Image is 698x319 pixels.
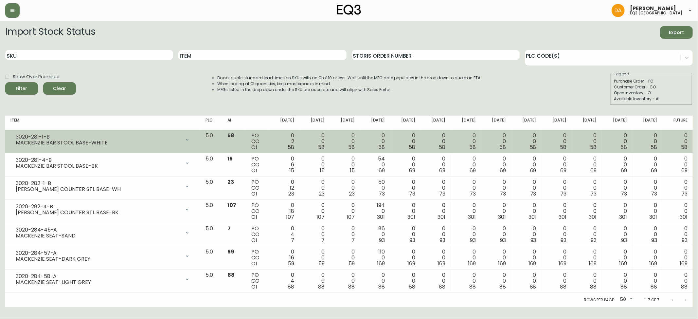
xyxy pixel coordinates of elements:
div: 0 0 [486,133,506,150]
span: 69 [439,167,445,174]
div: 0 0 [607,249,627,267]
div: 3020-281-4-BMACKENZIE BAR STOOL BASE-BK [10,156,195,170]
th: [DATE] [542,116,572,130]
span: OI [251,283,257,291]
div: 3020-281-1-B [16,134,181,140]
div: 0 0 [637,179,657,197]
div: 0 0 [668,133,688,150]
div: 0 0 [335,133,355,150]
span: 73 [591,190,597,197]
span: [PERSON_NAME] [630,6,676,11]
div: 3020-281-1-BMACKENZIE BAR STOOL BASE-WHITE [10,133,195,147]
div: 0 0 [335,272,355,290]
div: 0 0 [486,202,506,220]
div: Available Inventory - AI [614,96,689,102]
div: 0 0 [577,156,597,174]
span: OI [251,236,257,244]
span: 93 [500,236,506,244]
th: [DATE] [330,116,360,130]
span: 169 [438,260,445,267]
span: 301 [650,213,657,221]
div: 0 0 [396,226,415,243]
span: 301 [528,213,536,221]
span: 58 [318,143,325,151]
span: 59 [349,260,355,267]
div: 0 0 [426,249,445,267]
div: PO CO [251,249,264,267]
div: 194 0 [365,202,385,220]
th: [DATE] [481,116,511,130]
div: PO CO [251,179,264,197]
li: MFGs listed in the drop down under the SKU are accurate and will align with Sales Portal. [217,87,482,93]
span: 93 [561,236,566,244]
div: 0 0 [426,133,445,150]
span: 23 [288,190,294,197]
span: 73 [500,190,506,197]
td: 5.0 [200,177,223,200]
span: 88 [228,271,235,279]
div: 0 0 [577,226,597,243]
div: 0 0 [516,249,536,267]
span: Export [665,28,688,37]
span: 88 [409,283,415,291]
div: 0 0 [335,156,355,174]
div: 0 0 [305,249,324,267]
div: 0 0 [668,179,688,197]
div: 0 0 [547,272,566,290]
span: 73 [651,190,657,197]
span: 88 [379,283,385,291]
td: 5.0 [200,223,223,246]
legend: Legend [614,71,630,77]
div: 0 0 [426,202,445,220]
th: [DATE] [602,116,632,130]
div: 54 0 [365,156,385,174]
div: 50 0 [365,179,385,197]
th: [DATE] [299,116,330,130]
div: 50 [617,294,634,305]
span: 59 [228,248,235,255]
span: 58 [348,143,355,151]
div: 0 0 [637,156,657,174]
div: PO CO [251,156,264,174]
span: 15 [228,155,233,162]
div: MACKENZIE BAR STOOL BASE-BK [16,163,181,169]
div: 0 0 [637,272,657,290]
li: Do not quote standard lead times on SKUs with an OI of 10 or less. Wait until the MFG date popula... [217,75,482,81]
span: 58 [469,143,476,151]
button: Clear [43,82,76,95]
span: 58 [499,143,506,151]
span: 73 [621,190,627,197]
div: 0 0 [426,226,445,243]
div: 0 0 [486,179,506,197]
div: 86 0 [365,226,385,243]
li: When looking at OI quantities, keep masterpacks in mind. [217,81,482,87]
div: 0 0 [577,202,597,220]
div: 3020-284-57-AMACKENZIE SEAT-DARK GREY [10,249,195,263]
div: 0 18 [275,202,294,220]
div: 0 0 [547,202,566,220]
span: 88 [469,283,476,291]
div: 0 4 [275,226,294,243]
span: 107 [286,213,294,221]
span: 69 [470,167,476,174]
div: 0 0 [365,272,385,290]
span: 23 [228,178,234,186]
span: 169 [619,260,627,267]
div: 0 0 [637,133,657,150]
div: MACKENZIE SEAT-DARK GREY [16,256,181,262]
div: 3020-284-58-A [16,273,181,279]
div: 0 0 [456,179,475,197]
div: 0 0 [456,226,475,243]
span: 107 [228,201,237,209]
span: 58 [409,143,415,151]
div: 0 0 [668,226,688,243]
div: 0 0 [547,179,566,197]
td: 5.0 [200,246,223,270]
div: 0 0 [486,156,506,174]
span: 69 [530,167,536,174]
span: OI [251,213,257,221]
span: 23 [319,190,325,197]
span: 73 [560,190,566,197]
div: 3020-284-57-A [16,250,181,256]
div: 0 0 [396,179,415,197]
